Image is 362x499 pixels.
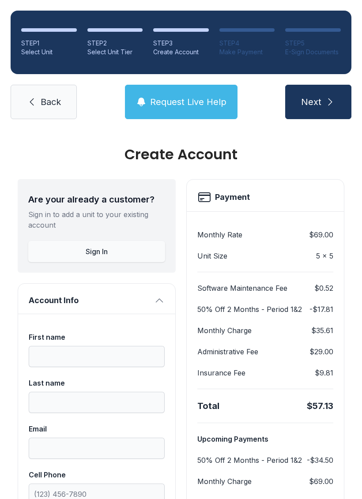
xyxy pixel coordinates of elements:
[219,39,275,48] div: STEP 4
[197,455,302,465] dt: 50% Off 2 Months - Period 1&2
[29,346,165,367] input: First name
[215,191,250,203] h2: Payment
[197,476,252,487] dt: Monthly Charge
[86,246,108,257] span: Sign In
[21,48,77,56] div: Select Unit
[29,392,165,413] input: Last name
[285,48,341,56] div: E-Sign Documents
[28,209,165,230] div: Sign in to add a unit to your existing account
[309,476,333,487] dd: $69.00
[29,438,165,459] input: Email
[18,147,344,161] div: Create Account
[29,378,165,388] div: Last name
[197,283,287,293] dt: Software Maintenance Fee
[197,304,302,315] dt: 50% Off 2 Months - Period 1&2
[197,346,258,357] dt: Administrative Fee
[87,48,143,56] div: Select Unit Tier
[197,229,242,240] dt: Monthly Rate
[316,251,333,261] dd: 5 x 5
[197,251,227,261] dt: Unit Size
[28,193,165,206] div: Are your already a customer?
[315,368,333,378] dd: $9.81
[219,48,275,56] div: Make Payment
[309,304,333,315] dd: -$17.81
[309,229,333,240] dd: $69.00
[29,424,165,434] div: Email
[309,346,333,357] dd: $29.00
[153,48,209,56] div: Create Account
[21,39,77,48] div: STEP 1
[18,284,175,314] button: Account Info
[307,400,333,412] div: $57.13
[41,96,61,108] span: Back
[197,325,252,336] dt: Monthly Charge
[307,455,333,465] dd: -$34.50
[301,96,321,108] span: Next
[197,434,333,444] h3: Upcoming Payments
[29,294,151,307] span: Account Info
[153,39,209,48] div: STEP 3
[311,325,333,336] dd: $35.61
[314,283,333,293] dd: $0.52
[197,368,245,378] dt: Insurance Fee
[285,39,341,48] div: STEP 5
[197,400,219,412] div: Total
[29,332,165,342] div: First name
[29,469,165,480] div: Cell Phone
[150,96,226,108] span: Request Live Help
[87,39,143,48] div: STEP 2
